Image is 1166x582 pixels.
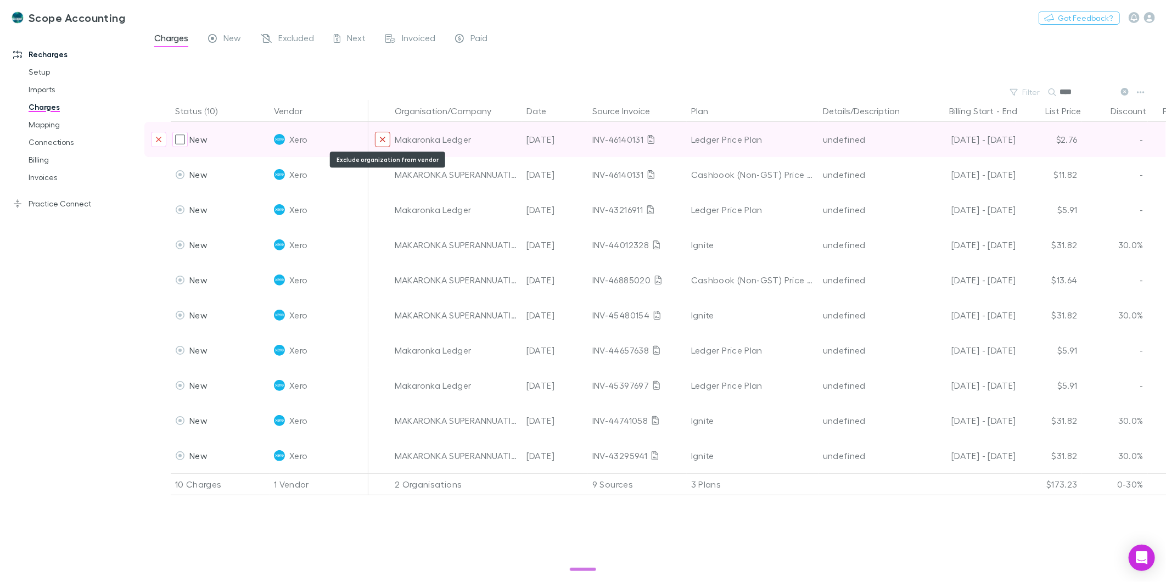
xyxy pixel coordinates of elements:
[289,227,307,262] span: Xero
[29,11,125,24] h3: Scope Accounting
[347,32,366,47] span: Next
[922,403,1016,438] div: [DATE] - [DATE]
[171,473,270,495] div: 10 Charges
[687,473,819,495] div: 3 Plans
[1082,262,1148,298] div: -
[189,450,208,461] span: New
[189,380,208,390] span: New
[289,157,307,192] span: Xero
[522,157,588,192] div: [DATE]
[1082,438,1148,473] div: 30.0%
[823,368,913,403] div: undefined
[395,438,518,473] div: MAKARONKA SUPERANNUATION FUND (with Feed)
[11,11,24,24] img: Scope Accounting's Logo
[189,239,208,250] span: New
[18,81,152,98] a: Imports
[1082,157,1148,192] div: -
[950,100,994,122] button: Billing Start
[4,4,132,31] a: Scope Accounting
[390,473,522,495] div: 2 Organisations
[1082,333,1148,368] div: -
[2,195,152,212] a: Practice Connect
[274,415,285,426] img: Xero's Logo
[823,227,913,262] div: undefined
[922,262,1016,298] div: [DATE] - [DATE]
[592,403,682,438] div: INV-44741058
[189,275,208,285] span: New
[18,133,152,151] a: Connections
[395,262,518,298] div: MAKARONKA SUPERANNUATION FUND (with Feed)
[691,192,814,227] div: Ledger Price Plan
[274,169,285,180] img: Xero's Logo
[592,100,663,122] button: Source Invoice
[592,438,682,473] div: INV-43295941
[223,32,241,47] span: New
[922,298,1016,333] div: [DATE] - [DATE]
[526,100,559,122] button: Date
[395,368,518,403] div: Makaronka Ledger
[175,100,231,122] button: Status (10)
[18,151,152,169] a: Billing
[1129,545,1155,571] div: Open Intercom Messenger
[2,46,152,63] a: Recharges
[691,403,814,438] div: Ignite
[289,122,307,157] span: Xero
[1039,12,1120,25] button: Got Feedback?
[922,368,1016,403] div: [DATE] - [DATE]
[189,345,208,355] span: New
[289,368,307,403] span: Xero
[691,298,814,333] div: Ignite
[395,403,518,438] div: MAKARONKA SUPERANNUATION FUND (with Feed)
[1016,192,1082,227] div: $5.91
[823,333,913,368] div: undefined
[18,98,152,116] a: Charges
[1016,227,1082,262] div: $31.82
[18,63,152,81] a: Setup
[274,450,285,461] img: Xero's Logo
[289,403,307,438] span: Xero
[592,262,682,298] div: INV-46885020
[151,132,166,147] button: Exclude charge
[592,298,682,333] div: INV-45480154
[588,473,687,495] div: 9 Sources
[522,262,588,298] div: [DATE]
[274,380,285,391] img: Xero's Logo
[922,122,1016,157] div: [DATE] - [DATE]
[289,262,307,298] span: Xero
[395,157,518,192] div: MAKARONKA SUPERANNUATION FUND (with Feed)
[1016,262,1082,298] div: $13.64
[823,100,913,122] button: Details/Description
[592,333,682,368] div: INV-44657638
[691,100,721,122] button: Plan
[1082,368,1148,403] div: -
[1045,100,1094,122] button: List Price
[691,227,814,262] div: Ignite
[402,32,435,47] span: Invoiced
[1016,403,1082,438] div: $31.82
[395,122,518,157] div: Makaronka Ledger
[189,169,208,180] span: New
[1082,298,1148,333] div: 30.0%
[522,368,588,403] div: [DATE]
[375,132,390,147] button: Exclude organization from vendor
[395,333,518,368] div: Makaronka Ledger
[592,192,682,227] div: INV-43216911
[470,32,487,47] span: Paid
[395,298,518,333] div: MAKARONKA SUPERANNUATION FUND (with Feed)
[922,192,1016,227] div: [DATE] - [DATE]
[1016,122,1082,157] div: $2.76
[395,227,518,262] div: MAKARONKA SUPERANNUATION FUND (with Feed)
[922,438,1016,473] div: [DATE] - [DATE]
[154,32,188,47] span: Charges
[823,438,913,473] div: undefined
[922,157,1016,192] div: [DATE] - [DATE]
[1082,122,1148,157] div: -
[522,333,588,368] div: [DATE]
[592,227,682,262] div: INV-44012328
[1016,473,1082,495] div: $173.23
[1016,368,1082,403] div: $5.91
[823,122,913,157] div: undefined
[1016,333,1082,368] div: $5.91
[691,262,814,298] div: Cashbook (Non-GST) Price Plan
[189,204,208,215] span: New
